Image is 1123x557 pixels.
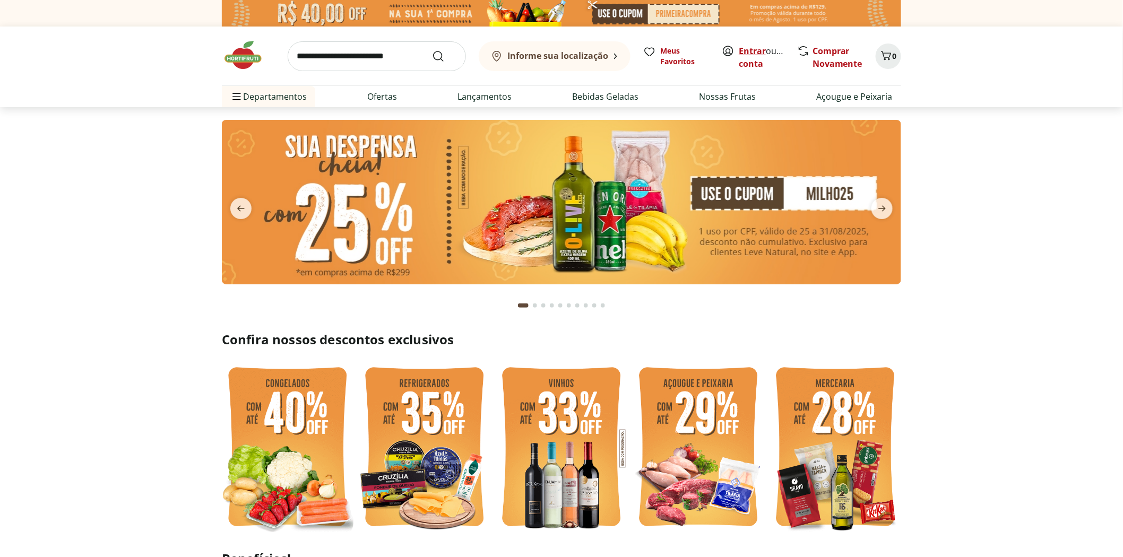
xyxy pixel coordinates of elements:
[863,198,901,219] button: next
[876,43,901,69] button: Carrinho
[817,90,893,103] a: Açougue e Peixaria
[288,41,466,71] input: search
[222,39,275,71] img: Hortifruti
[813,45,862,69] a: Comprar Novamente
[660,46,709,67] span: Meus Favoritos
[457,90,512,103] a: Lançamentos
[230,84,307,109] span: Departamentos
[573,90,639,103] a: Bebidas Geladas
[565,293,573,318] button: Go to page 6 from fs-carousel
[507,50,608,62] b: Informe sua localização
[222,120,901,284] img: cupom
[590,293,599,318] button: Go to page 9 from fs-carousel
[770,361,901,536] img: mercearia
[599,293,607,318] button: Go to page 10 from fs-carousel
[739,45,797,69] a: Criar conta
[516,293,531,318] button: Current page from fs-carousel
[367,90,397,103] a: Ofertas
[573,293,582,318] button: Go to page 7 from fs-carousel
[222,198,260,219] button: previous
[479,41,630,71] button: Informe sua localização
[556,293,565,318] button: Go to page 5 from fs-carousel
[230,84,243,109] button: Menu
[539,293,548,318] button: Go to page 3 from fs-carousel
[739,45,786,70] span: ou
[222,361,353,536] img: feira
[699,90,756,103] a: Nossas Frutas
[496,361,627,536] img: vinho
[643,46,709,67] a: Meus Favoritos
[582,293,590,318] button: Go to page 8 from fs-carousel
[893,51,897,61] span: 0
[739,45,766,57] a: Entrar
[432,50,457,63] button: Submit Search
[633,361,764,536] img: açougue
[531,293,539,318] button: Go to page 2 from fs-carousel
[222,331,901,348] h2: Confira nossos descontos exclusivos
[548,293,556,318] button: Go to page 4 from fs-carousel
[359,361,490,536] img: refrigerados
